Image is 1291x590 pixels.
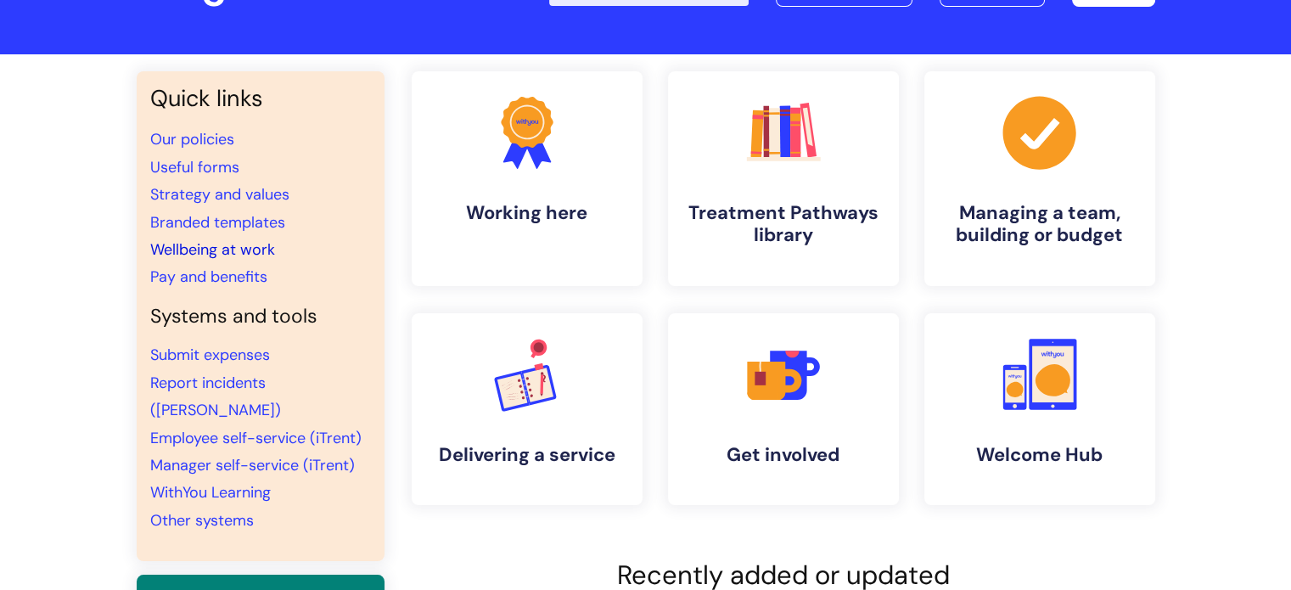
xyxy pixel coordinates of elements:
a: Welcome Hub [924,313,1155,505]
a: Branded templates [150,212,285,233]
a: Strategy and values [150,184,289,205]
a: Employee self-service (iTrent) [150,428,362,448]
h4: Treatment Pathways library [682,202,885,247]
a: WithYou Learning [150,482,271,503]
a: Pay and benefits [150,267,267,287]
h4: Welcome Hub [938,444,1142,466]
a: Other systems [150,510,254,531]
a: Useful forms [150,157,239,177]
h4: Managing a team, building or budget [938,202,1142,247]
a: Wellbeing at work [150,239,275,260]
a: Manager self-service (iTrent) [150,455,355,475]
a: Treatment Pathways library [668,71,899,286]
a: Delivering a service [412,313,643,505]
a: Working here [412,71,643,286]
a: Our policies [150,129,234,149]
h4: Systems and tools [150,305,371,329]
a: Report incidents ([PERSON_NAME]) [150,373,281,420]
h4: Delivering a service [425,444,629,466]
h3: Quick links [150,85,371,112]
a: Managing a team, building or budget [924,71,1155,286]
h4: Working here [425,202,629,224]
a: Get involved [668,313,899,505]
h4: Get involved [682,444,885,466]
a: Submit expenses [150,345,270,365]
